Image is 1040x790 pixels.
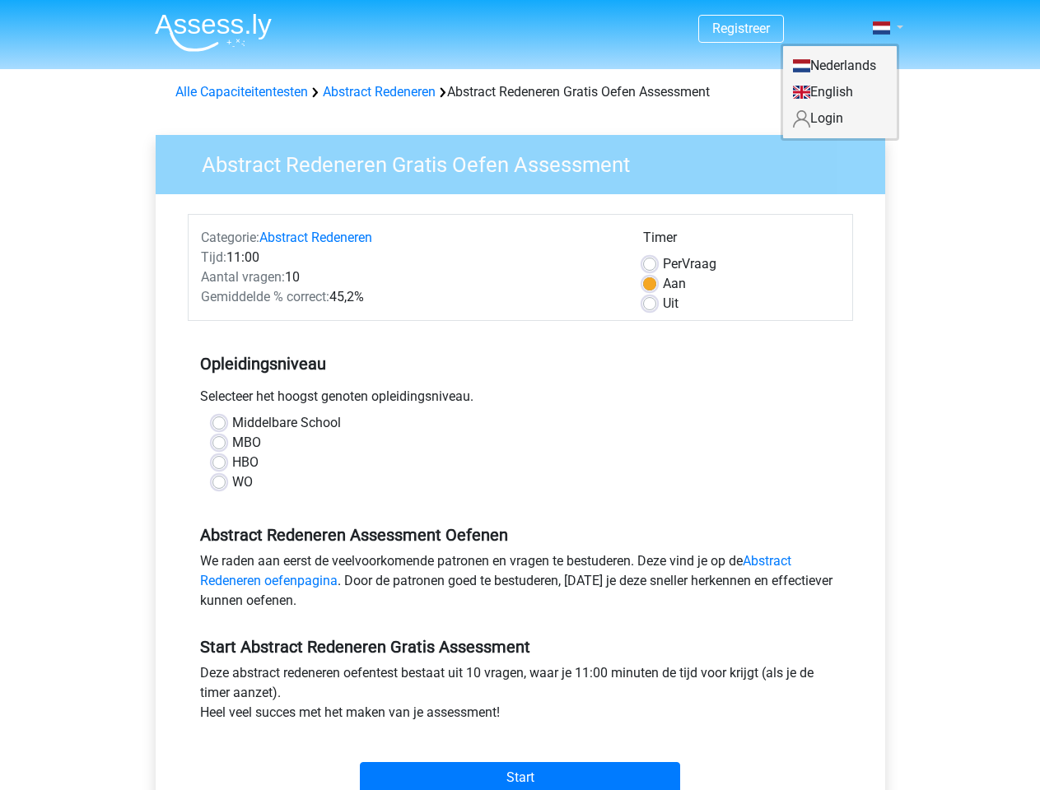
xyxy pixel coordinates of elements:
label: Middelbare School [232,413,341,433]
a: Abstract Redeneren [259,230,372,245]
div: 45,2% [189,287,631,307]
label: Aan [663,274,686,294]
div: We raden aan eerst de veelvoorkomende patronen en vragen te bestuderen. Deze vind je op de . Door... [188,551,853,617]
span: Categorie: [201,230,259,245]
div: Deze abstract redeneren oefentest bestaat uit 10 vragen, waar je 11:00 minuten de tijd voor krijg... [188,663,853,729]
div: Selecteer het hoogst genoten opleidingsniveau. [188,387,853,413]
a: Alle Capaciteitentesten [175,84,308,100]
a: Abstract Redeneren [323,84,436,100]
span: Tijd: [201,249,226,265]
label: HBO [232,453,259,472]
div: 10 [189,267,631,287]
a: Nederlands [783,53,897,79]
a: English [783,79,897,105]
h3: Abstract Redeneren Gratis Oefen Assessment [182,146,873,178]
img: Assessly [155,13,272,52]
span: Per [663,256,682,272]
div: Abstract Redeneren Gratis Oefen Assessment [169,82,872,102]
label: Uit [663,294,679,314]
a: Registreer [712,21,770,36]
label: Vraag [663,254,716,274]
h5: Start Abstract Redeneren Gratis Assessment [200,637,841,657]
span: Aantal vragen: [201,269,285,285]
h5: Abstract Redeneren Assessment Oefenen [200,525,841,545]
label: MBO [232,433,261,453]
a: Login [783,105,897,132]
h5: Opleidingsniveau [200,347,841,380]
span: Gemiddelde % correct: [201,289,329,304]
div: Timer [643,228,840,254]
label: WO [232,472,253,492]
div: 11:00 [189,248,631,267]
